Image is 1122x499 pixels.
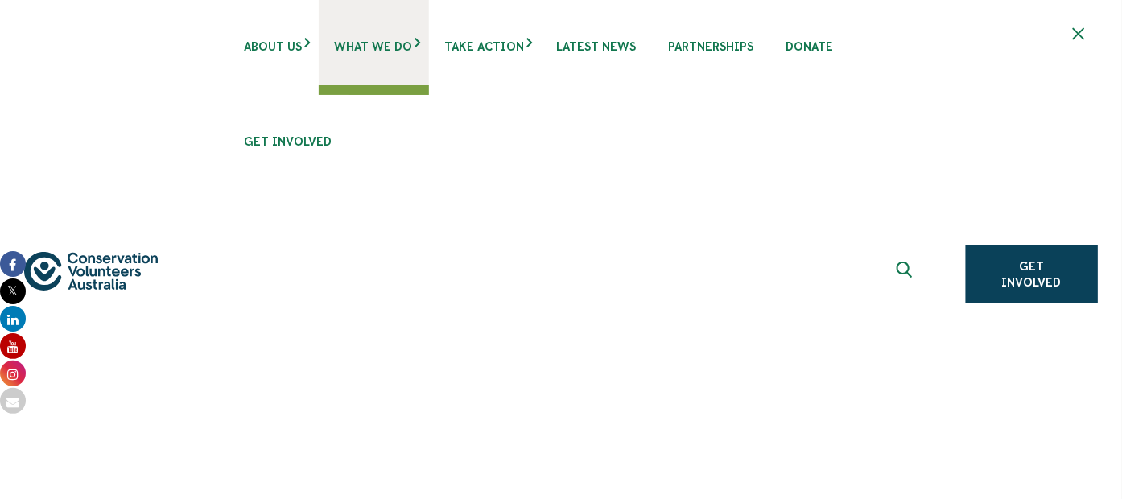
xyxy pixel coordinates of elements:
[24,252,158,291] img: logo.svg
[786,40,834,53] span: Donate
[445,40,525,53] span: Take Action
[966,245,1099,303] a: Get Involved
[1059,14,1098,53] button: Hide mobile navigation menu
[335,40,413,53] span: What We Do
[896,262,916,287] span: Expand search box
[887,255,926,294] button: Expand search box Close search box
[229,95,349,180] a: Get Involved
[245,40,303,53] span: About Us
[557,40,637,53] span: Latest News
[669,40,754,53] span: Partnerships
